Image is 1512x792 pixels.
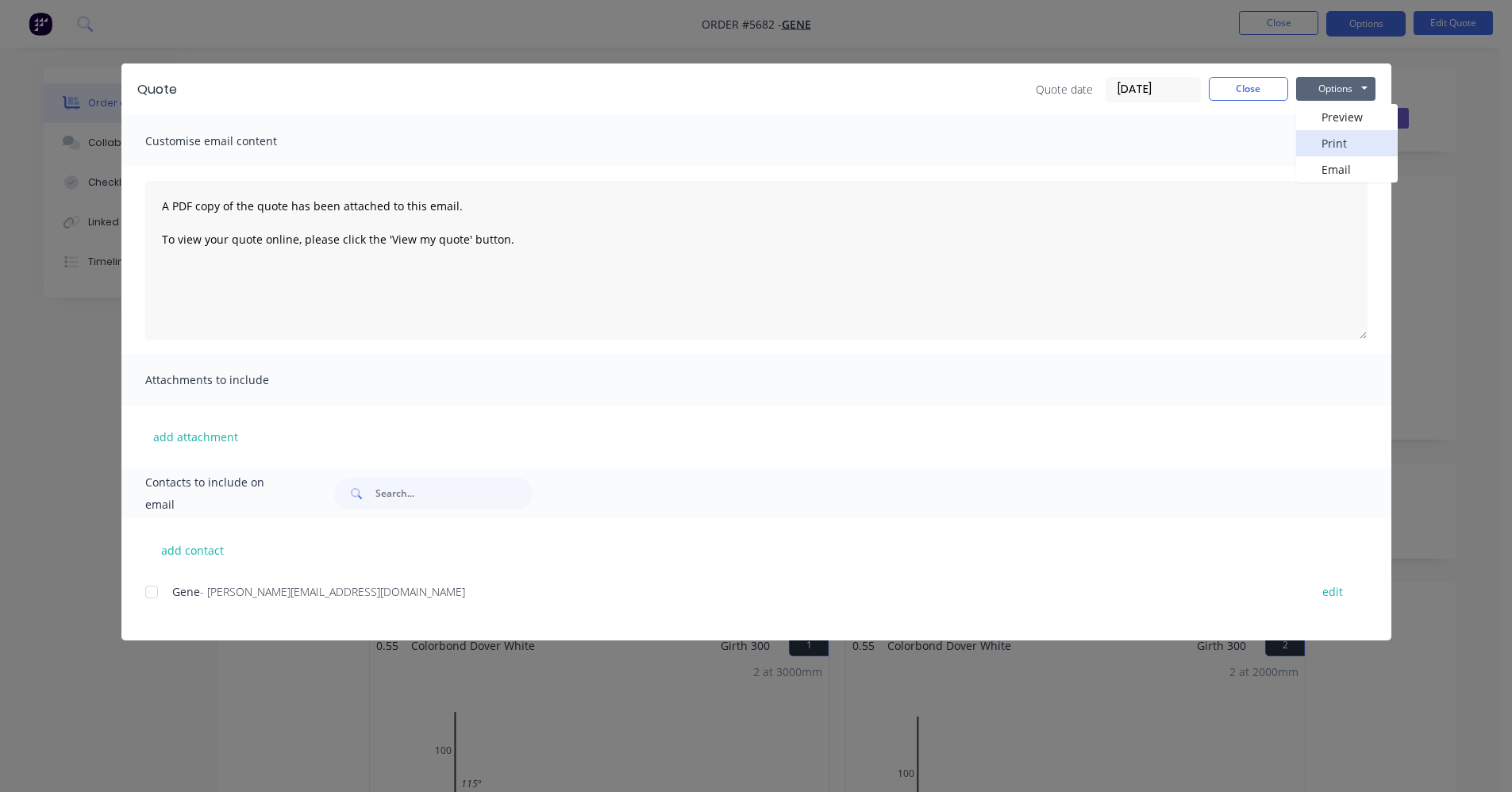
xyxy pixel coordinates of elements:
[200,584,465,599] span: - [PERSON_NAME][EMAIL_ADDRESS][DOMAIN_NAME]
[145,538,240,562] button: add contact
[145,369,320,391] span: Attachments to include
[1296,156,1398,183] button: Email
[375,478,533,509] input: Search...
[145,130,320,152] span: Customise email content
[1296,77,1375,101] button: Options
[172,584,200,599] span: Gene
[137,80,177,99] div: Quote
[1209,77,1288,101] button: Close
[1296,104,1398,130] button: Preview
[145,181,1368,340] textarea: A PDF copy of the quote has been attached to this email. To view your quote online, please click ...
[145,471,295,516] span: Contacts to include on email
[1313,581,1352,602] button: edit
[145,425,246,448] button: add attachment
[1296,130,1398,156] button: Print
[1036,81,1093,98] span: Quote date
